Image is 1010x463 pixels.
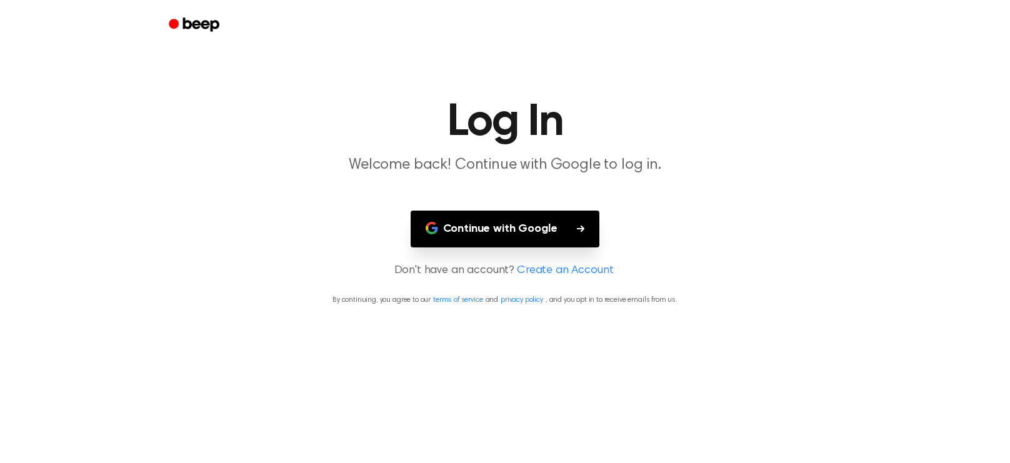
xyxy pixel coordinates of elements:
p: Don't have an account? [15,262,995,279]
h1: Log In [185,100,825,145]
p: Welcome back! Continue with Google to log in. [265,155,745,176]
p: By continuing, you agree to our and , and you opt in to receive emails from us. [15,294,995,306]
a: privacy policy [501,296,543,304]
a: Create an Account [517,262,613,279]
button: Continue with Google [411,211,600,247]
a: terms of service [433,296,482,304]
a: Beep [160,13,231,37]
